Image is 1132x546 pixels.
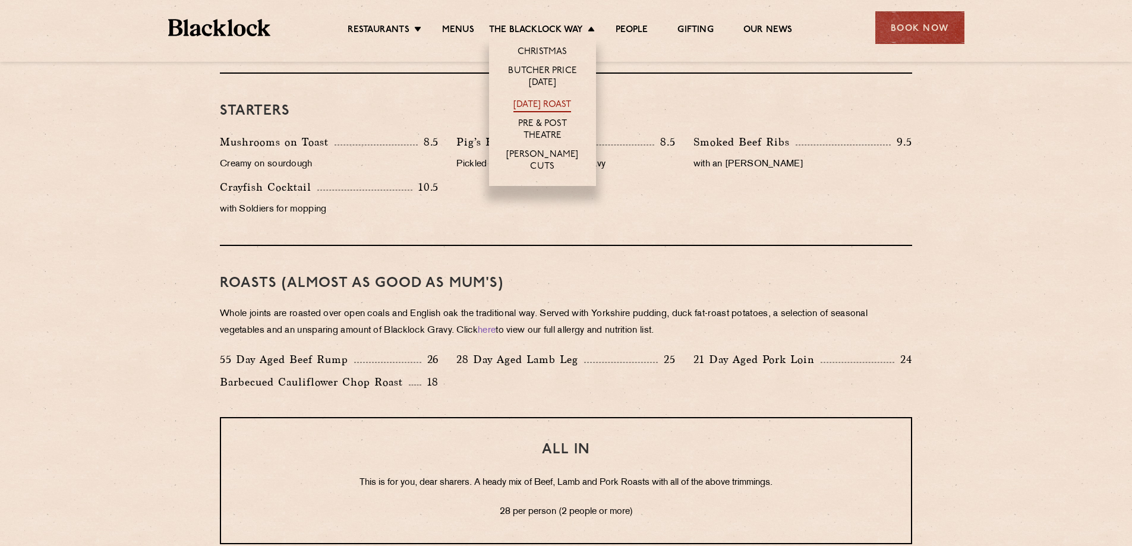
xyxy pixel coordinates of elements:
[220,179,317,195] p: Crayfish Cocktail
[693,134,796,150] p: Smoked Beef Ribs
[412,179,439,195] p: 10.5
[245,442,887,457] h3: ALL IN
[421,352,439,367] p: 26
[421,374,439,390] p: 18
[220,306,912,339] p: Whole joints are roasted over open coals and English oak the traditional way. Served with Yorkshi...
[456,156,675,173] p: Pickled chillies and Blacklock Gravy
[478,326,496,335] a: here
[743,24,793,37] a: Our News
[501,149,584,174] a: [PERSON_NAME] Cuts
[616,24,648,37] a: People
[456,134,567,150] p: Pig’s Head on Toast
[677,24,713,37] a: Gifting
[891,134,912,150] p: 9.5
[245,475,887,491] p: This is for you, dear sharers. A heady mix of Beef, Lamb and Pork Roasts with all of the above tr...
[456,351,584,368] p: 28 Day Aged Lamb Leg
[518,46,567,59] a: Christmas
[220,276,912,291] h3: Roasts (Almost as good as Mum's)
[220,103,912,119] h3: Starters
[501,65,584,90] a: Butcher Price [DATE]
[348,24,409,37] a: Restaurants
[245,504,887,520] p: 28 per person (2 people or more)
[489,24,583,37] a: The Blacklock Way
[220,201,439,218] p: with Soldiers for mopping
[168,19,271,36] img: BL_Textured_Logo-footer-cropped.svg
[693,156,912,173] p: with an [PERSON_NAME]
[693,351,821,368] p: 21 Day Aged Pork Loin
[875,11,964,44] div: Book Now
[654,134,676,150] p: 8.5
[894,352,912,367] p: 24
[513,99,571,112] a: [DATE] Roast
[501,118,584,143] a: Pre & Post Theatre
[442,24,474,37] a: Menus
[220,134,335,150] p: Mushrooms on Toast
[220,374,409,390] p: Barbecued Cauliflower Chop Roast
[220,156,439,173] p: Creamy on sourdough
[658,352,676,367] p: 25
[418,134,439,150] p: 8.5
[220,351,354,368] p: 55 Day Aged Beef Rump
